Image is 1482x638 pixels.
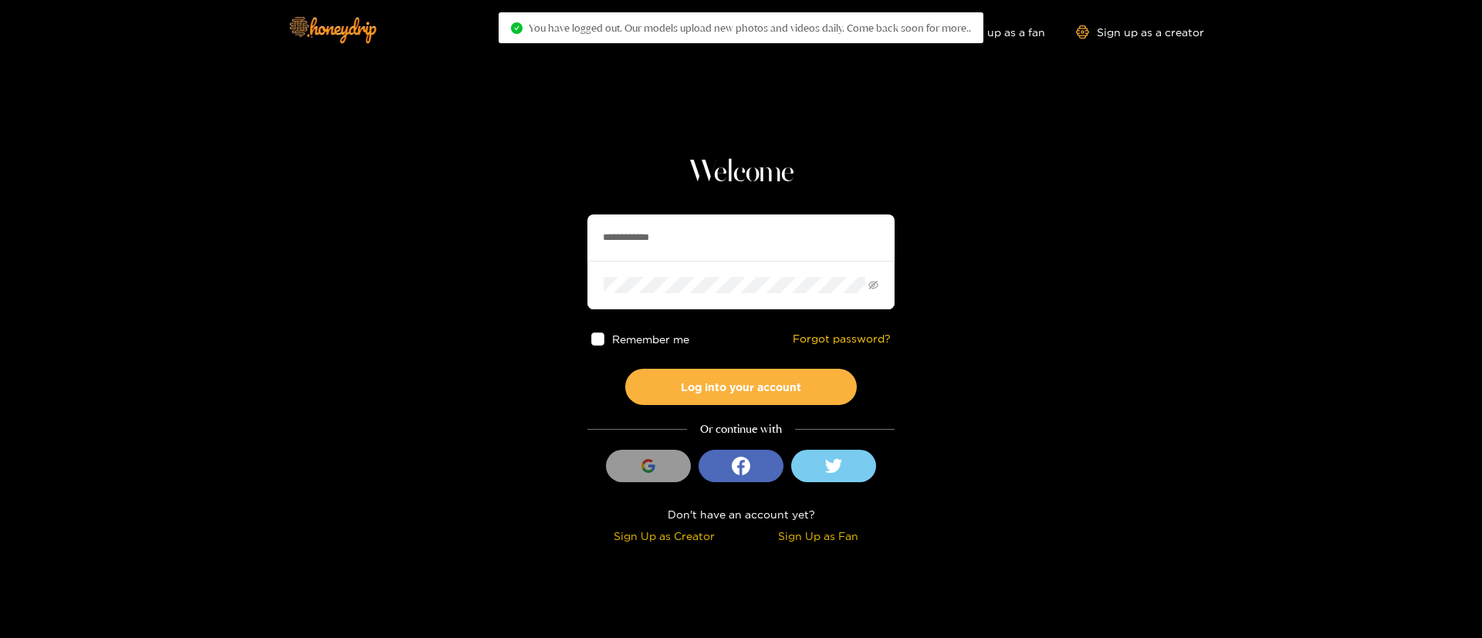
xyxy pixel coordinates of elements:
a: Sign up as a creator [1076,25,1204,39]
button: Log into your account [625,369,857,405]
span: Remember me [612,333,689,345]
div: Or continue with [587,420,895,438]
a: Forgot password? [793,333,891,346]
div: Don't have an account yet? [587,505,895,523]
h1: Welcome [587,154,895,191]
a: Sign up as a fan [939,25,1045,39]
div: Sign Up as Creator [591,527,737,545]
div: Sign Up as Fan [745,527,891,545]
span: eye-invisible [868,280,878,290]
span: check-circle [511,22,523,34]
span: You have logged out. Our models upload new photos and videos daily. Come back soon for more.. [529,22,971,34]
